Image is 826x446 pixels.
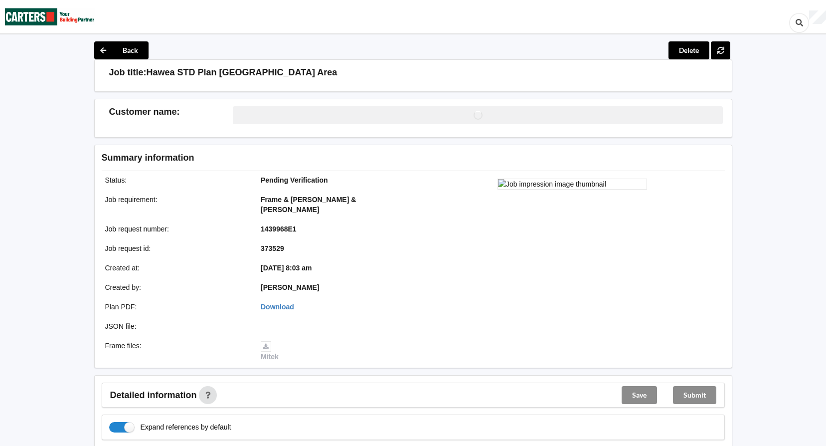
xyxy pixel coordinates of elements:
h3: Summary information [102,152,566,164]
div: Created at : [98,263,254,273]
b: [PERSON_NAME] [261,283,319,291]
button: Delete [668,41,709,59]
div: Job request number : [98,224,254,234]
b: 373529 [261,244,284,252]
b: 1439968E1 [261,225,297,233]
div: User Profile [809,10,826,24]
label: Expand references by default [109,422,231,433]
div: Plan PDF : [98,302,254,312]
img: Job impression image thumbnail [497,179,647,190]
b: Pending Verification [261,176,328,184]
div: JSON file : [98,321,254,331]
button: Back [94,41,149,59]
b: [DATE] 8:03 am [261,264,312,272]
span: Detailed information [110,391,197,400]
h3: Hawea STD Plan [GEOGRAPHIC_DATA] Area [147,67,337,78]
h3: Job title: [109,67,147,78]
div: Frame files : [98,341,254,362]
a: Download [261,303,294,311]
b: Frame & [PERSON_NAME] & [PERSON_NAME] [261,196,356,214]
a: Mitek [261,342,279,361]
div: Job request id : [98,243,254,253]
h3: Customer name : [109,106,233,118]
div: Created by : [98,282,254,292]
div: Job requirement : [98,195,254,215]
div: Status : [98,175,254,185]
img: Carters [5,0,95,33]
